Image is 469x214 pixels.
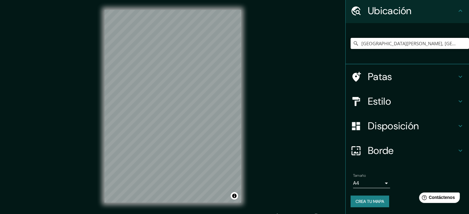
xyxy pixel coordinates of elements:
[231,192,238,200] button: Activar o desactivar atribución
[346,64,469,89] div: Patas
[356,199,384,204] font: Crea tu mapa
[368,119,419,132] font: Disposición
[368,95,391,108] font: Estilo
[353,180,359,186] font: A4
[351,196,389,207] button: Crea tu mapa
[353,173,366,178] font: Tamaño
[346,114,469,138] div: Disposición
[105,10,241,203] canvas: Mapa
[414,190,462,207] iframe: Lanzador de widgets de ayuda
[368,70,392,83] font: Patas
[368,4,412,17] font: Ubicación
[346,89,469,114] div: Estilo
[368,144,394,157] font: Borde
[346,138,469,163] div: Borde
[353,178,390,188] div: A4
[351,38,469,49] input: Elige tu ciudad o zona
